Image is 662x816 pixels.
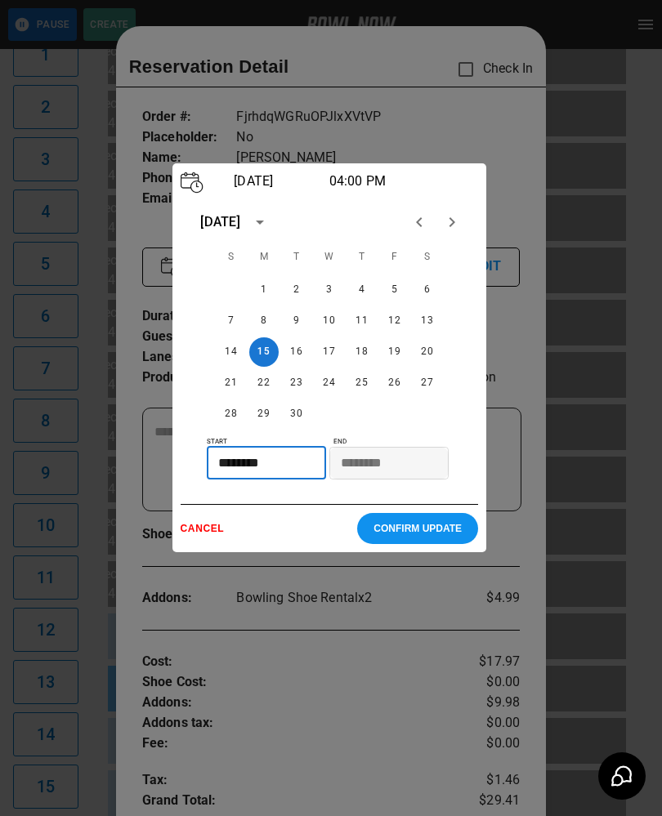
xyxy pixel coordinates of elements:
[347,337,377,367] button: 18
[230,172,329,191] p: [DATE]
[380,306,409,336] button: 12
[249,337,279,367] button: 15
[347,241,377,274] span: Thursday
[413,241,442,274] span: Saturday
[315,306,344,336] button: 10
[380,275,409,305] button: 5
[315,241,344,274] span: Wednesday
[347,368,377,398] button: 25
[249,399,279,429] button: 29
[282,241,311,274] span: Tuesday
[329,447,437,479] input: Choose time, selected time is 6:00 PM
[282,399,311,429] button: 30
[249,306,279,336] button: 8
[413,368,442,398] button: 27
[315,337,344,367] button: 17
[403,206,436,239] button: Previous month
[380,337,409,367] button: 19
[282,368,311,398] button: 23
[413,275,442,305] button: 6
[380,368,409,398] button: 26
[181,172,204,194] img: Vector
[217,306,246,336] button: 7
[357,513,478,544] button: CONFIRM UPDATE
[249,368,279,398] button: 22
[347,275,377,305] button: 4
[207,447,315,479] input: Choose time, selected time is 4:00 PM
[380,241,409,274] span: Friday
[329,172,478,191] p: 04:00 PM
[181,523,358,534] p: CANCEL
[249,241,279,274] span: Monday
[413,337,442,367] button: 20
[436,206,468,239] button: Next month
[315,275,344,305] button: 3
[282,275,311,305] button: 2
[347,306,377,336] button: 11
[217,399,246,429] button: 28
[200,212,241,232] div: [DATE]
[413,306,442,336] button: 13
[217,337,246,367] button: 14
[246,208,274,236] button: calendar view is open, switch to year view
[282,337,311,367] button: 16
[315,368,344,398] button: 24
[249,275,279,305] button: 1
[282,306,311,336] button: 9
[217,241,246,274] span: Sunday
[373,523,462,534] p: CONFIRM UPDATE
[217,368,246,398] button: 21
